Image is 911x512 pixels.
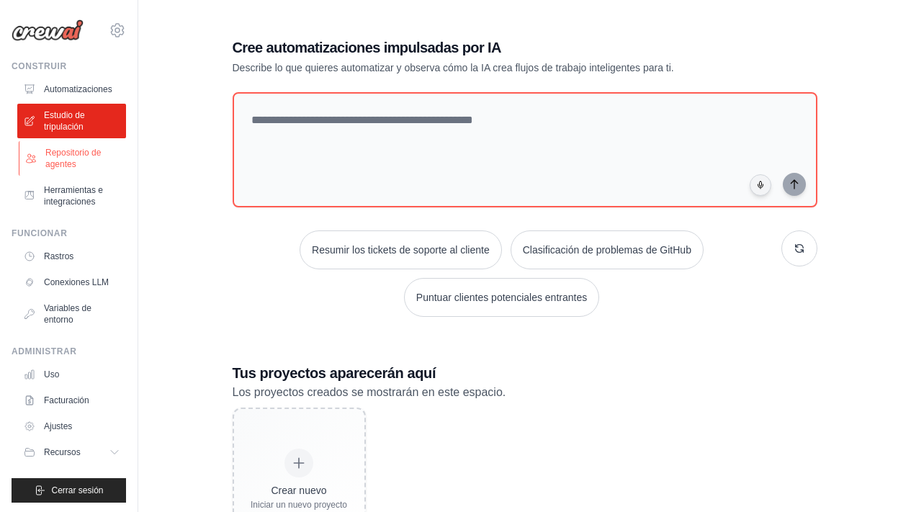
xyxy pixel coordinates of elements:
[511,230,704,269] button: Clasificación de problemas de GitHub
[19,141,127,176] a: Repositorio de agentes
[44,447,81,457] font: Recursos
[17,179,126,213] a: Herramientas e integraciones
[12,478,126,503] button: Cerrar sesión
[17,389,126,412] a: Facturación
[51,485,103,495] font: Cerrar sesión
[44,421,72,431] font: Ajustes
[17,245,126,268] a: Rastros
[312,244,490,256] font: Resumir los tickets de soporte al cliente
[416,292,587,303] font: Puntuar clientes potenciales entrantes
[271,485,326,496] font: Crear nuevo
[45,148,101,169] font: Repositorio de agentes
[233,40,501,55] font: Cree automatizaciones impulsadas por IA
[44,277,109,287] font: Conexiones LLM
[17,104,126,138] a: Estudio de tripulación
[233,62,674,73] font: Describe lo que quieres automatizar y observa cómo la IA crea flujos de trabajo inteligentes para...
[17,363,126,386] a: Uso
[523,244,691,256] font: Clasificación de problemas de GitHub
[300,230,502,269] button: Resumir los tickets de soporte al cliente
[12,61,67,71] font: Construir
[404,278,599,317] button: Puntuar clientes potenciales entrantes
[44,251,73,261] font: Rastros
[44,369,59,379] font: Uso
[17,415,126,438] a: Ajustes
[781,230,817,266] button: Obtenga nuevas sugerencias
[17,271,126,294] a: Conexiones LLM
[233,365,436,381] font: Tus proyectos aparecerán aquí
[44,185,103,207] font: Herramientas e integraciones
[44,395,89,405] font: Facturación
[12,228,67,238] font: Funcionar
[12,19,84,41] img: Logo
[44,110,85,132] font: Estudio de tripulación
[750,174,771,196] button: Haga clic para decir su idea de automatización
[17,297,126,331] a: Variables de entorno
[251,500,347,510] font: Iniciar un nuevo proyecto
[17,441,126,464] button: Recursos
[233,386,506,398] font: Los proyectos creados se mostrarán en este espacio.
[44,84,112,94] font: Automatizaciones
[44,303,91,325] font: Variables de entorno
[17,78,126,101] a: Automatizaciones
[12,346,77,356] font: Administrar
